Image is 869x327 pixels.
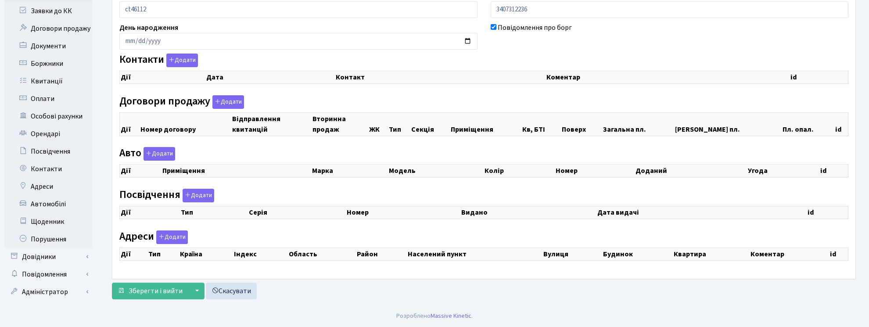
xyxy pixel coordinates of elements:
[460,206,596,219] th: Видано
[750,248,829,260] th: Коментар
[356,248,407,260] th: Район
[120,206,180,219] th: Дії
[807,206,848,219] th: id
[388,112,410,136] th: Тип
[596,206,807,219] th: Дата видачі
[542,248,602,260] th: Вулиця
[288,248,355,260] th: Область
[119,54,198,67] label: Контакти
[119,147,175,161] label: Авто
[4,37,92,55] a: Документи
[156,230,188,244] button: Адреси
[162,165,311,177] th: Приміщення
[498,22,572,33] label: Повідомлення про борг
[119,22,178,33] label: День народження
[140,112,231,136] th: Номер договору
[179,248,233,260] th: Країна
[231,112,312,136] th: Відправлення квитанцій
[4,266,92,283] a: Повідомлення
[450,112,521,136] th: Приміщення
[233,248,288,260] th: Індекс
[819,165,848,177] th: id
[484,165,555,177] th: Колір
[183,189,214,202] button: Посвідчення
[119,189,214,202] label: Посвідчення
[4,2,92,20] a: Заявки до КК
[205,71,335,84] th: Дата
[4,230,92,248] a: Порушення
[410,112,450,136] th: Секція
[335,71,546,84] th: Контакт
[212,95,244,109] button: Договори продажу
[790,71,848,84] th: id
[782,112,835,136] th: Пл. опал.
[120,71,205,84] th: Дії
[673,248,750,260] th: Квартира
[206,283,257,299] a: Скасувати
[396,311,473,321] div: Розроблено .
[4,160,92,178] a: Контакти
[747,165,819,177] th: Угода
[4,72,92,90] a: Квитанції
[431,311,471,320] a: Massive Kinetic
[4,143,92,160] a: Посвідчення
[4,283,92,301] a: Адміністратор
[4,108,92,125] a: Особові рахунки
[4,195,92,213] a: Автомобілі
[248,206,346,219] th: Серія
[4,213,92,230] a: Щоденник
[368,112,388,136] th: ЖК
[120,112,140,136] th: Дії
[119,230,188,244] label: Адреси
[311,165,388,177] th: Марка
[4,125,92,143] a: Орендарі
[602,112,674,136] th: Загальна пл.
[141,146,175,161] a: Додати
[180,187,214,202] a: Додати
[4,20,92,37] a: Договори продажу
[120,165,162,177] th: Дії
[346,206,460,219] th: Номер
[834,112,848,136] th: id
[546,71,790,84] th: Коментар
[312,112,368,136] th: Вторинна продаж
[164,52,198,68] a: Додати
[602,248,673,260] th: Будинок
[119,95,244,109] label: Договори продажу
[388,165,484,177] th: Модель
[120,248,148,260] th: Дії
[407,248,542,260] th: Населений пункт
[4,178,92,195] a: Адреси
[561,112,603,136] th: Поверх
[144,147,175,161] button: Авто
[4,90,92,108] a: Оплати
[210,93,244,109] a: Додати
[112,283,188,299] button: Зберегти і вийти
[521,112,561,136] th: Кв, БТІ
[829,248,848,260] th: id
[635,165,747,177] th: Доданий
[180,206,248,219] th: Тип
[4,55,92,72] a: Боржники
[147,248,179,260] th: Тип
[129,286,183,296] span: Зберегти і вийти
[154,229,188,244] a: Додати
[166,54,198,67] button: Контакти
[4,248,92,266] a: Довідники
[555,165,635,177] th: Номер
[674,112,781,136] th: [PERSON_NAME] пл.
